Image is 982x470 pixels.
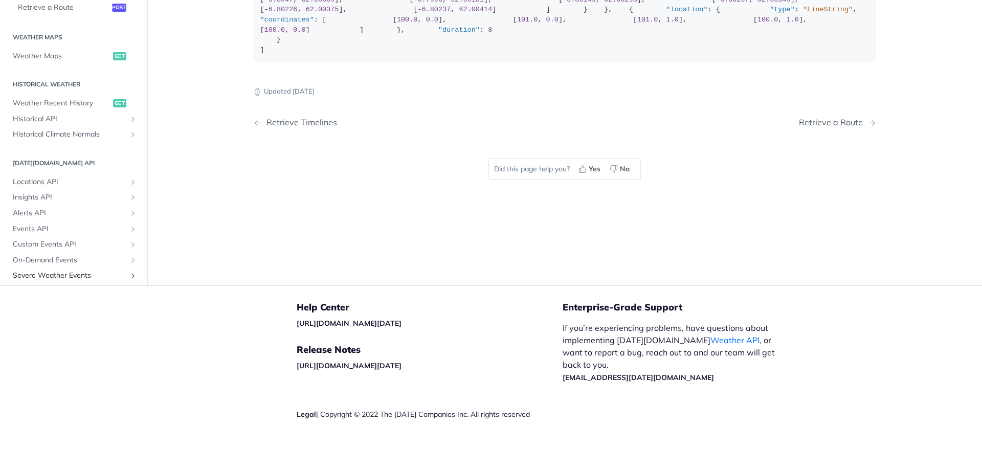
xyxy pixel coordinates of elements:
button: Show subpages for Locations API [129,178,137,186]
a: [URL][DOMAIN_NAME][DATE] [297,319,401,328]
h5: Help Center [297,301,563,314]
span: "duration" [438,26,480,34]
p: Updated [DATE] [253,86,876,97]
span: post [112,4,126,12]
a: Legal [297,410,316,419]
span: 100.0 [264,26,285,34]
span: 62.00375 [306,6,339,13]
span: Historical API [13,114,126,124]
a: Insights APIShow subpages for Insights API [8,190,140,205]
p: If you’re experiencing problems, have questions about implementing [DATE][DOMAIN_NAME] , or want ... [563,322,786,383]
span: 0.0 [546,16,559,24]
a: Historical APIShow subpages for Historical API [8,111,140,127]
span: Weather Recent History [13,98,110,108]
span: Events API [13,224,126,234]
button: Show subpages for Alerts API [129,209,137,217]
span: Severe Weather Events [13,271,126,281]
span: "location" [666,6,708,13]
div: Did this page help you? [488,158,641,180]
span: 62.00414 [459,6,492,13]
a: Notifications APIShow subpages for Notifications API [8,284,140,299]
span: 1.0 [787,16,799,24]
span: - [264,6,269,13]
h5: Enterprise-Grade Support [563,301,802,314]
div: Retrieve Timelines [261,118,337,127]
button: No [606,161,635,176]
button: Show subpages for Custom Events API [129,240,137,249]
span: Retrieve a Route [18,3,109,13]
span: Alerts API [13,208,126,218]
a: Weather Recent Historyget [8,96,140,111]
nav: Pagination Controls [253,107,876,138]
h2: Historical Weather [8,80,140,89]
span: 0.0 [293,26,305,34]
button: Yes [575,161,606,176]
button: Show subpages for Insights API [129,193,137,202]
span: Yes [589,164,600,174]
a: On-Demand EventsShow subpages for On-Demand Events [8,253,140,268]
a: Weather API [710,335,760,345]
span: 101.0 [637,16,658,24]
span: get [113,52,126,60]
span: 0.0 [426,16,438,24]
span: Historical Climate Normals [13,129,126,140]
div: Retrieve a Route [799,118,868,127]
button: Show subpages for On-Demand Events [129,256,137,264]
a: [EMAIL_ADDRESS][DATE][DOMAIN_NAME] [563,373,714,382]
div: | Copyright © 2022 The [DATE] Companies Inc. All rights reserved [297,409,563,419]
a: Alerts APIShow subpages for Alerts API [8,206,140,221]
a: Previous Page: Retrieve Timelines [253,118,520,127]
h5: Release Notes [297,344,563,356]
span: No [620,164,630,174]
a: Events APIShow subpages for Events API [8,221,140,237]
span: Insights API [13,192,126,203]
span: 6.80237 [422,6,451,13]
span: Weather Maps [13,51,110,61]
span: 1.0 [666,16,679,24]
h2: Weather Maps [8,33,140,42]
a: Historical Climate NormalsShow subpages for Historical Climate Normals [8,127,140,142]
span: On-Demand Events [13,255,126,265]
span: "type" [770,6,795,13]
a: [URL][DOMAIN_NAME][DATE] [297,361,401,370]
span: - [417,6,421,13]
a: Next Page: Retrieve a Route [799,118,876,127]
button: Show subpages for Severe Weather Events [129,272,137,280]
span: 8 [488,26,492,34]
span: 100.0 [397,16,418,24]
h2: [DATE][DOMAIN_NAME] API [8,159,140,168]
button: Show subpages for Historical API [129,115,137,123]
span: get [113,99,126,107]
span: 101.0 [517,16,538,24]
span: 6.80226 [269,6,298,13]
span: Custom Events API [13,239,126,250]
button: Show subpages for Historical Climate Normals [129,130,137,139]
a: Locations APIShow subpages for Locations API [8,174,140,190]
span: "coordinates" [260,16,314,24]
a: Custom Events APIShow subpages for Custom Events API [8,237,140,252]
button: Show subpages for Events API [129,225,137,233]
a: Weather Mapsget [8,49,140,64]
span: 100.0 [757,16,778,24]
span: "LineString" [803,6,853,13]
span: Locations API [13,177,126,187]
a: Severe Weather EventsShow subpages for Severe Weather Events [8,268,140,283]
